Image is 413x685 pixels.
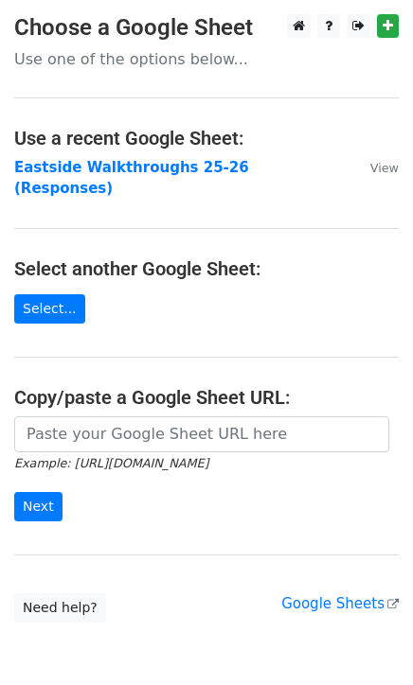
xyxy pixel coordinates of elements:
[351,159,399,176] a: View
[370,161,399,175] small: View
[14,416,389,452] input: Paste your Google Sheet URL here
[14,257,399,280] h4: Select another Google Sheet:
[14,14,399,42] h3: Choose a Google Sheet
[14,294,85,324] a: Select...
[14,456,208,470] small: Example: [URL][DOMAIN_NAME]
[14,127,399,149] h4: Use a recent Google Sheet:
[14,386,399,409] h4: Copy/paste a Google Sheet URL:
[14,593,106,623] a: Need help?
[281,595,399,612] a: Google Sheets
[14,492,63,521] input: Next
[14,49,399,69] p: Use one of the options below...
[14,159,249,198] a: Eastside Walkthroughs 25-26 (Responses)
